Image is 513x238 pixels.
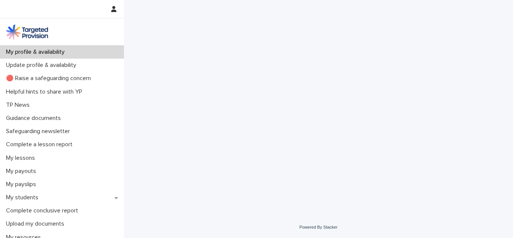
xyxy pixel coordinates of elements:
p: Update profile & availability [3,62,82,69]
p: 🔴 Raise a safeguarding concern [3,75,97,82]
p: Helpful hints to share with YP [3,88,88,96]
p: Complete conclusive report [3,207,84,214]
img: M5nRWzHhSzIhMunXDL62 [6,24,48,39]
p: Upload my documents [3,220,70,227]
p: Complete a lesson report [3,141,78,148]
p: My profile & availability [3,49,71,56]
p: My payslips [3,181,42,188]
p: TP News [3,102,36,109]
p: My students [3,194,44,201]
a: Powered By Stacker [299,225,337,229]
p: My lessons [3,155,41,162]
p: My payouts [3,168,42,175]
p: Safeguarding newsletter [3,128,76,135]
p: Guidance documents [3,115,67,122]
